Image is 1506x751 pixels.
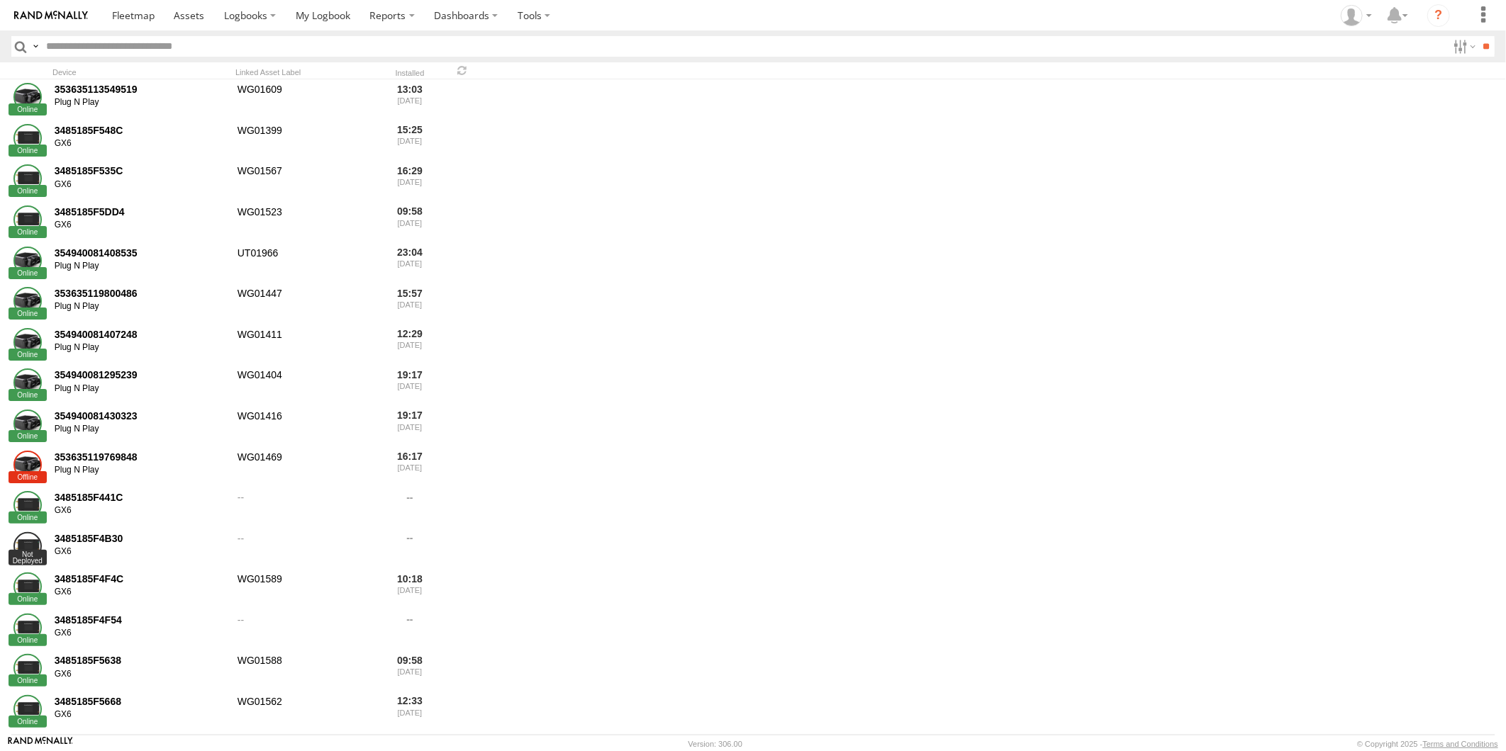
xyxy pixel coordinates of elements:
div: UT01966 [235,244,377,283]
div: WG01523 [235,203,377,242]
div: 16:17 [DATE] [383,448,437,487]
div: Plug N Play [55,342,228,354]
i: ? [1427,4,1450,27]
div: Plug N Play [55,424,228,435]
div: GX6 [55,546,228,558]
div: 3485185F441C [55,491,228,504]
div: 3485185F4F54 [55,614,228,626]
div: 23:04 [DATE] [383,244,437,283]
div: WG01404 [235,367,377,405]
div: 15:57 [DATE] [383,285,437,323]
div: GX6 [55,179,228,191]
div: 3485185F5638 [55,654,228,667]
a: Terms and Conditions [1423,740,1498,748]
div: 10:18 [DATE] [383,571,437,609]
div: GX6 [55,220,228,231]
div: GX6 [55,709,228,721]
div: Plug N Play [55,97,228,108]
div: WG01469 [235,448,377,487]
div: 354940081295239 [55,368,228,381]
div: 15:25 [DATE] [383,122,437,160]
div: 3485185F5DD4 [55,205,228,218]
div: 354940081407248 [55,328,228,341]
div: 19:17 [DATE] [383,407,437,446]
div: 353635113549519 [55,83,228,96]
div: Installed [383,70,437,77]
div: Plug N Play [55,261,228,272]
div: 353635119769848 [55,451,228,463]
div: Linked Asset Label [235,67,377,77]
div: 09:58 [DATE] [383,653,437,691]
div: GX6 [55,138,228,149]
div: 19:17 [DATE] [383,367,437,405]
div: 3485185F4B30 [55,532,228,545]
div: 16:29 [DATE] [383,163,437,201]
img: rand-logo.svg [14,11,88,21]
div: WG01399 [235,122,377,160]
div: 13:03 [DATE] [383,81,437,119]
div: WG01447 [235,285,377,323]
div: 3485185F5668 [55,695,228,708]
div: WG01589 [235,571,377,609]
span: Refresh [454,64,471,77]
div: Plug N Play [55,383,228,395]
div: 3485185F4F4C [55,572,228,585]
div: © Copyright 2025 - [1357,740,1498,748]
div: 354940081408535 [55,247,228,259]
div: GX6 [55,587,228,598]
a: Visit our Website [8,737,73,751]
label: Search Query [30,36,41,57]
div: Version: 306.00 [688,740,742,748]
div: 354940081430323 [55,410,228,422]
div: WG01609 [235,81,377,119]
div: Plug N Play [55,301,228,312]
div: Device [52,67,230,77]
div: 12:33 [DATE] [383,693,437,731]
div: GX6 [55,628,228,639]
label: Search Filter Options [1448,36,1478,57]
div: WG01588 [235,653,377,691]
div: 353635119800486 [55,287,228,300]
div: WG01562 [235,693,377,731]
div: Plug N Play [55,465,228,476]
div: WG01567 [235,163,377,201]
div: WG01411 [235,326,377,364]
div: 3485185F535C [55,164,228,177]
div: WG01416 [235,407,377,446]
div: Zarni Lwin [1336,5,1377,26]
div: 09:58 [DATE] [383,203,437,242]
div: 12:29 [DATE] [383,326,437,364]
div: 3485185F548C [55,124,228,137]
div: GX6 [55,505,228,516]
div: GX6 [55,669,228,680]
